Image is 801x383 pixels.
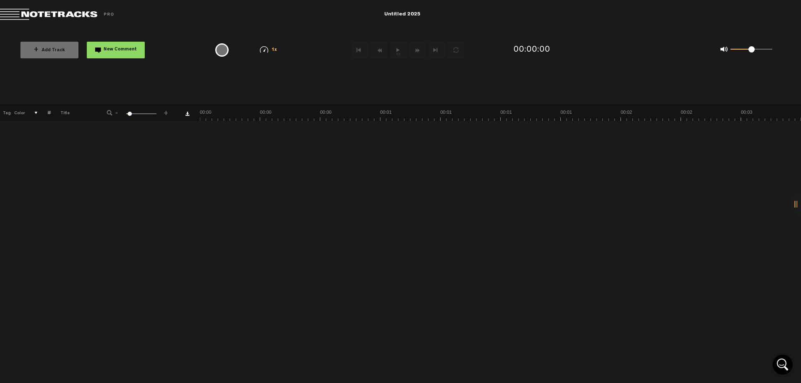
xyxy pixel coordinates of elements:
div: Open Intercom Messenger [773,355,793,375]
button: +Add Track [20,42,78,58]
div: 1x [247,46,290,53]
th: Title [51,104,96,121]
span: Add Track [34,48,65,53]
span: 1x [272,48,277,53]
button: Fast Forward [409,42,426,58]
div: {{ tooltip_message }} [215,43,229,57]
span: + [163,109,169,114]
span: + [34,47,38,53]
div: 00:00:00 [514,44,550,56]
span: - [113,109,120,114]
th: Color [13,104,25,121]
button: Rewind [371,42,388,58]
button: Go to end [428,42,445,58]
button: Go to beginning [352,42,368,58]
th: # [38,104,51,121]
span: New Comment [103,48,137,52]
button: Loop [448,42,464,58]
button: New Comment [87,42,145,58]
img: speedometer.svg [260,46,268,53]
button: 1x [390,42,407,58]
a: Download comments [185,112,189,116]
